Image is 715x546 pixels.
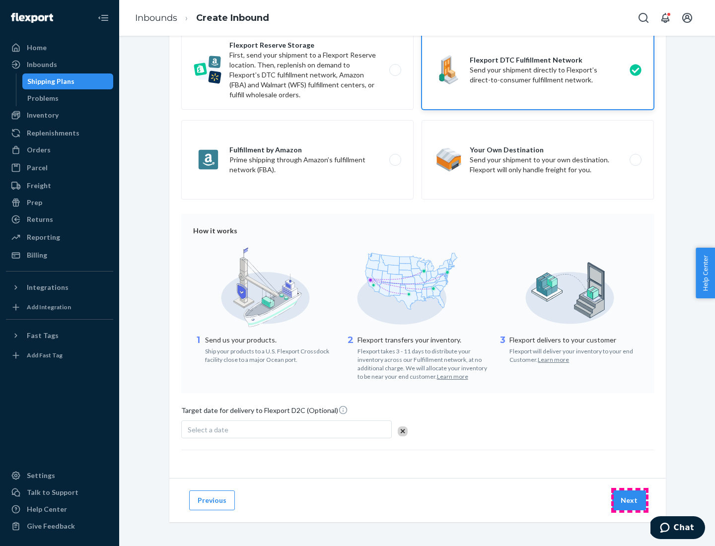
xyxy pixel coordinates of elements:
[27,93,59,103] div: Problems
[357,335,490,345] p: Flexport transfers your inventory.
[27,110,59,120] div: Inventory
[6,178,113,194] a: Freight
[27,198,42,207] div: Prep
[6,229,113,245] a: Reporting
[27,145,51,155] div: Orders
[6,279,113,295] button: Integrations
[27,76,74,86] div: Shipping Plans
[27,181,51,191] div: Freight
[27,471,55,480] div: Settings
[6,247,113,263] a: Billing
[93,8,113,28] button: Close Navigation
[6,211,113,227] a: Returns
[27,282,69,292] div: Integrations
[27,60,57,69] div: Inbounds
[181,405,348,419] span: Target date for delivery to Flexport D2C (Optional)
[634,8,653,28] button: Open Search Box
[6,57,113,72] a: Inbounds
[437,372,468,381] button: Learn more
[357,345,490,381] div: Flexport takes 3 - 11 days to distribute your inventory across our Fulfillment network, at no add...
[538,355,569,364] button: Learn more
[205,335,338,345] p: Send us your products.
[27,232,60,242] div: Reporting
[650,516,705,541] iframe: Opens a widget where you can chat to one of our agents
[27,521,75,531] div: Give Feedback
[27,331,59,341] div: Fast Tags
[6,299,113,315] a: Add Integration
[6,195,113,210] a: Prep
[196,12,269,23] a: Create Inbound
[6,518,113,534] button: Give Feedback
[188,425,228,434] span: Select a date
[27,163,48,173] div: Parcel
[6,107,113,123] a: Inventory
[27,487,78,497] div: Talk to Support
[27,351,63,359] div: Add Fast Tag
[509,345,642,364] div: Flexport will deliver your inventory to your end Customer.
[655,8,675,28] button: Open notifications
[27,303,71,311] div: Add Integration
[27,43,47,53] div: Home
[22,90,114,106] a: Problems
[135,12,177,23] a: Inbounds
[6,484,113,500] button: Talk to Support
[6,468,113,483] a: Settings
[6,501,113,517] a: Help Center
[27,504,67,514] div: Help Center
[127,3,277,33] ol: breadcrumbs
[696,248,715,298] button: Help Center
[193,334,203,364] div: 1
[509,335,642,345] p: Flexport delivers to your customer
[27,250,47,260] div: Billing
[677,8,697,28] button: Open account menu
[11,13,53,23] img: Flexport logo
[6,125,113,141] a: Replenishments
[205,345,338,364] div: Ship your products to a U.S. Flexport Crossdock facility close to a major Ocean port.
[6,40,113,56] a: Home
[612,490,646,510] button: Next
[27,214,53,224] div: Returns
[6,142,113,158] a: Orders
[498,334,507,364] div: 3
[22,73,114,89] a: Shipping Plans
[6,328,113,343] button: Fast Tags
[189,490,235,510] button: Previous
[6,160,113,176] a: Parcel
[6,347,113,363] a: Add Fast Tag
[193,226,642,236] div: How it works
[346,334,356,381] div: 2
[27,128,79,138] div: Replenishments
